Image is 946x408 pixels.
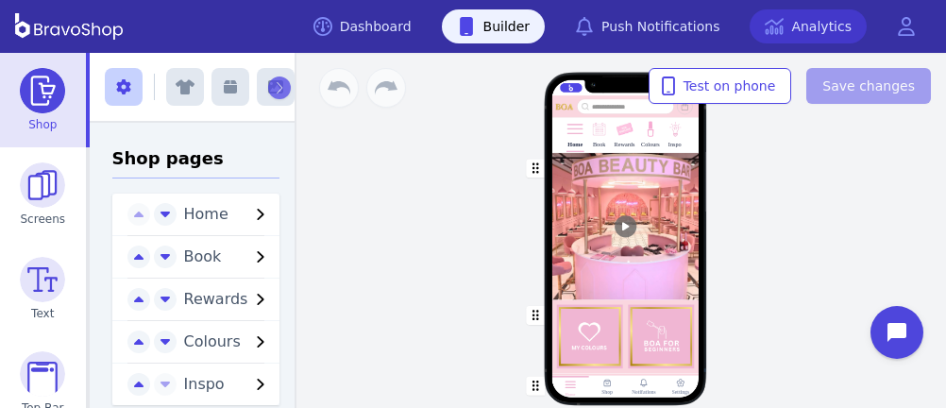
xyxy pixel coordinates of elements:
[184,290,248,308] span: Rewards
[593,142,605,148] div: Book
[184,205,228,223] span: Home
[21,212,66,227] span: Screens
[601,389,613,396] div: Shop
[184,375,225,393] span: Inspo
[615,142,635,148] div: Rewards
[641,142,660,148] div: Colours
[184,247,222,265] span: Book
[177,288,280,311] button: Rewards
[551,373,699,399] button: PRICELIST
[668,142,682,148] div: Inspo
[822,76,915,95] span: Save changes
[28,117,57,132] span: Shop
[15,13,123,40] img: BravoShop
[665,76,776,95] span: Test on phone
[112,145,280,178] h3: Shop pages
[177,246,280,268] button: Book
[442,9,546,43] a: Builder
[177,203,280,226] button: Home
[177,373,280,396] button: Inspo
[184,332,241,350] span: Colours
[177,331,280,353] button: Colours
[806,68,931,104] button: Save changes
[565,392,575,397] div: Home
[298,9,427,43] a: Dashboard
[750,9,867,43] a: Analytics
[649,68,792,104] button: Test on phone
[671,389,688,396] div: Settings
[567,142,583,148] div: Home
[632,389,655,396] div: Notifations
[31,306,54,321] span: Text
[560,9,735,43] a: Push Notifications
